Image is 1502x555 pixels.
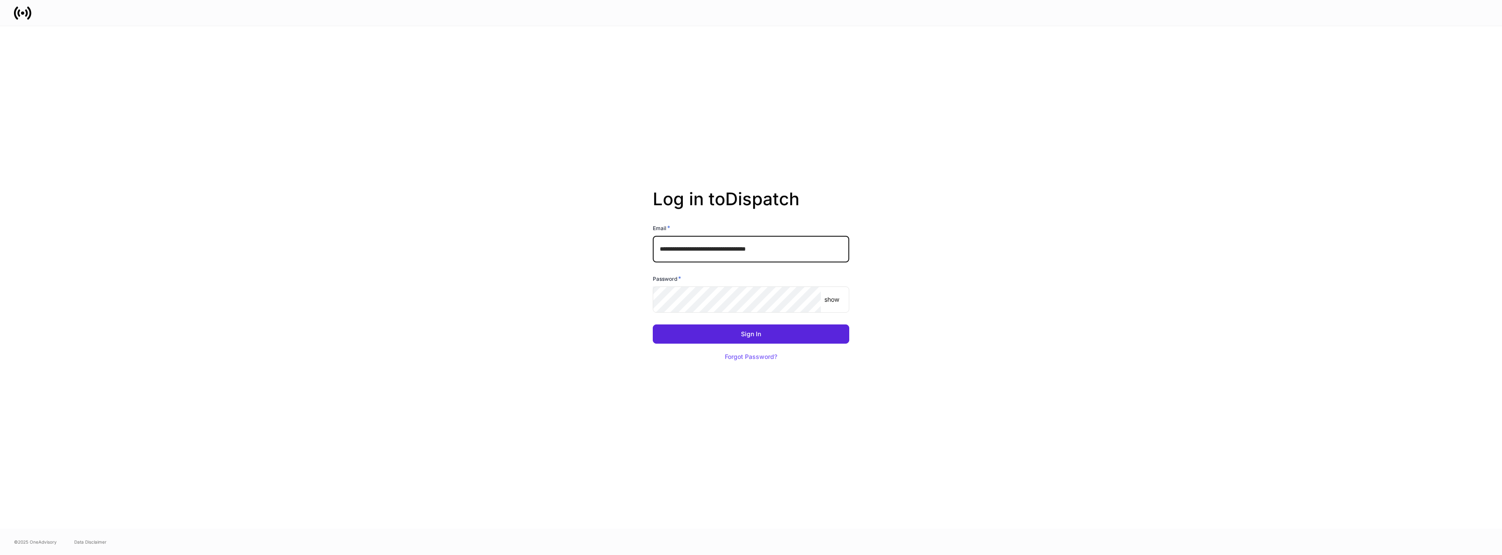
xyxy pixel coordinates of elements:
button: Sign In [653,324,849,344]
h6: Email [653,224,670,232]
h6: Password [653,274,681,283]
span: © 2025 OneAdvisory [14,538,57,545]
h2: Log in to Dispatch [653,189,849,224]
a: Data Disclaimer [74,538,107,545]
p: show [824,295,839,304]
button: Forgot Password? [714,347,788,366]
div: Forgot Password? [725,354,777,360]
div: Sign In [741,331,761,337]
